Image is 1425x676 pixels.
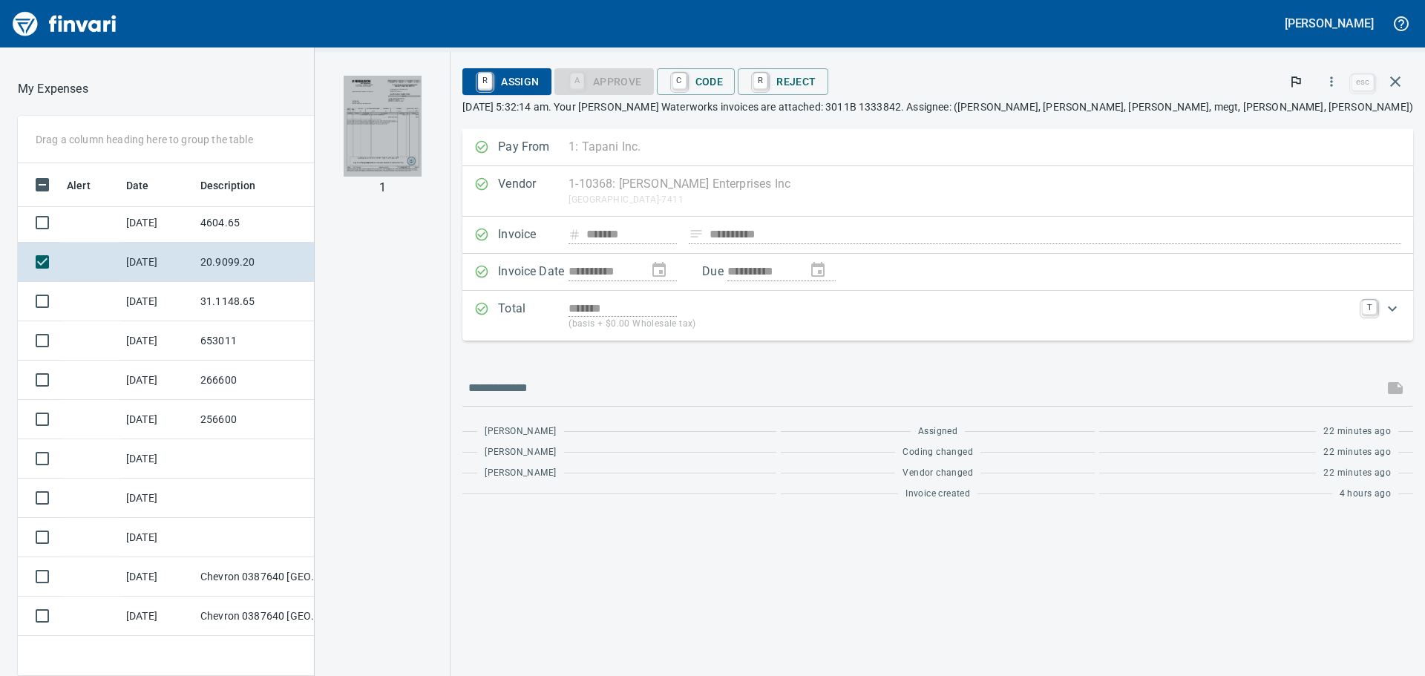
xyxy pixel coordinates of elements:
span: This records your message into the invoice and notifies anyone mentioned [1377,370,1413,406]
span: 22 minutes ago [1323,445,1391,460]
span: Description [200,177,275,194]
img: Finvari [9,6,120,42]
span: [PERSON_NAME] [485,445,556,460]
td: Chevron 0387640 [GEOGRAPHIC_DATA] [194,597,328,636]
p: Drag a column heading here to group the table [36,132,253,147]
span: Code [669,69,724,94]
span: Invoice created [905,487,970,502]
button: CCode [657,68,736,95]
button: [PERSON_NAME] [1281,12,1377,35]
p: My Expenses [18,80,88,98]
span: Assign [474,69,539,94]
span: Vendor changed [902,466,973,481]
div: Coding Required [554,74,654,87]
td: 266600 [194,361,328,400]
td: Chevron 0387640 [GEOGRAPHIC_DATA] [194,557,328,597]
span: [PERSON_NAME] [485,466,556,481]
td: 653011 [194,321,328,361]
p: 1 [379,179,386,197]
td: [DATE] [120,361,194,400]
button: RReject [738,68,828,95]
a: R [478,73,492,89]
td: 256600 [194,400,328,439]
span: Alert [67,177,91,194]
a: R [753,73,767,89]
td: [DATE] [120,557,194,597]
p: (basis + $0.00 Wholesale tax) [569,317,1353,332]
td: 4604.65 [194,203,328,243]
td: [DATE] [120,321,194,361]
td: 31.1148.65 [194,282,328,321]
span: 22 minutes ago [1323,424,1391,439]
span: Coding changed [902,445,973,460]
td: [DATE] [120,518,194,557]
span: [PERSON_NAME] [485,424,556,439]
a: T [1362,300,1377,315]
div: Expand [462,291,1413,341]
span: Reject [750,69,816,94]
p: [DATE] 5:32:14 am. Your [PERSON_NAME] Waterworks invoices are attached: 3011B 1333842. Assignee: ... [462,99,1413,114]
span: 4 hours ago [1340,487,1391,502]
span: Alert [67,177,110,194]
td: [DATE] [120,282,194,321]
span: Date [126,177,149,194]
td: [DATE] [120,203,194,243]
td: [DATE] [120,597,194,636]
span: Close invoice [1348,64,1413,99]
td: 20.9099.20 [194,243,328,282]
button: RAssign [462,68,551,95]
td: [DATE] [120,479,194,518]
img: Page 1 [344,76,422,177]
button: More [1315,65,1348,98]
p: Total [498,300,569,332]
nav: breadcrumb [18,80,88,98]
span: 22 minutes ago [1323,466,1391,481]
h5: [PERSON_NAME] [1285,16,1374,31]
button: Flag [1280,65,1312,98]
span: Assigned [918,424,957,439]
td: [DATE] [120,439,194,479]
td: [DATE] [120,243,194,282]
span: Description [200,177,256,194]
a: esc [1352,74,1374,91]
span: Date [126,177,168,194]
a: C [672,73,687,89]
td: [DATE] [120,400,194,439]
